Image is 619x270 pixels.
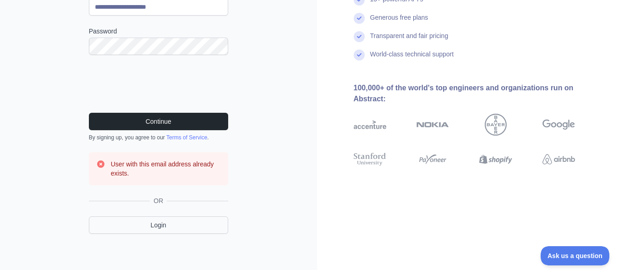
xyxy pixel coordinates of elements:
span: OR [150,196,167,205]
div: By signing up, you agree to our . [89,134,228,141]
img: check mark [354,50,365,61]
img: google [542,114,575,136]
img: nokia [416,114,449,136]
img: bayer [485,114,507,136]
div: Generous free plans [370,13,428,31]
img: check mark [354,13,365,24]
label: Password [89,27,228,36]
div: Transparent and fair pricing [370,31,449,50]
div: World-class technical support [370,50,454,68]
h3: User with this email address already exists. [111,160,221,178]
div: 100,000+ of the world's top engineers and organizations run on Abstract: [354,83,605,105]
a: Login [89,216,228,234]
iframe: Toggle Customer Support [541,246,610,265]
iframe: reCAPTCHA [89,66,228,102]
img: check mark [354,31,365,42]
img: airbnb [542,151,575,168]
img: stanford university [354,151,386,168]
img: shopify [479,151,512,168]
img: payoneer [416,151,449,168]
a: Terms of Service [166,134,207,141]
img: accenture [354,114,386,136]
button: Continue [89,113,228,130]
